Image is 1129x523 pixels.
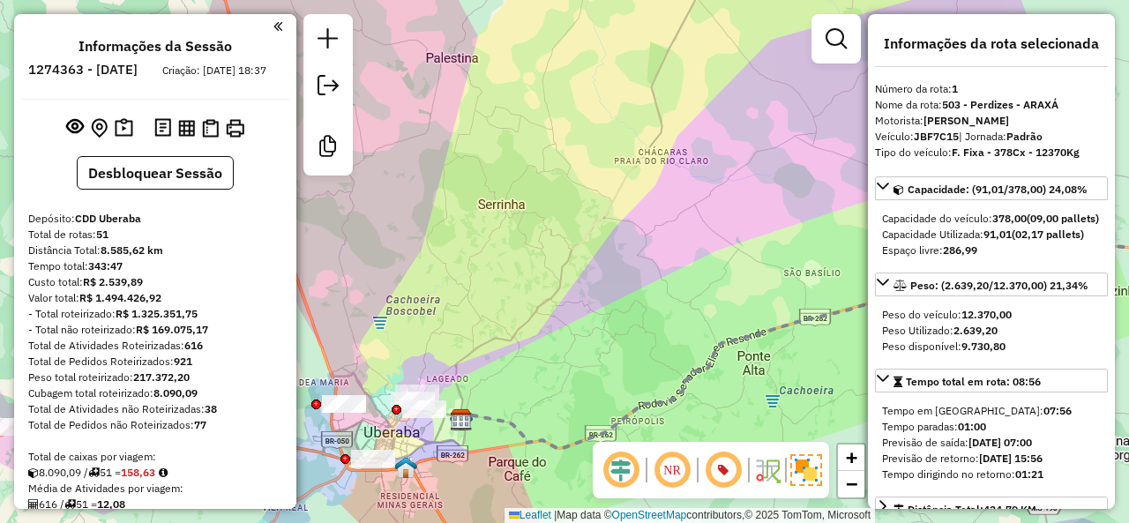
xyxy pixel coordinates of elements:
[943,243,977,257] strong: 286,99
[875,97,1108,113] div: Nome da rota:
[111,115,137,142] button: Painel de Sugestão
[505,508,875,523] div: Map data © contributors,© 2025 TomTom, Microsoft
[882,451,1101,467] div: Previsão de retorno:
[983,503,1036,516] span: 424,79 KM
[83,275,143,288] strong: R$ 2.539,89
[28,497,282,512] div: 616 / 51 =
[28,499,39,510] i: Total de Atividades
[893,502,1036,518] div: Distância Total:
[28,385,282,401] div: Cubagem total roteirizado:
[600,449,642,491] span: Ocultar deslocamento
[136,323,208,336] strong: R$ 169.075,17
[875,35,1108,52] h4: Informações da rota selecionada
[875,145,1108,161] div: Tipo do veículo:
[198,116,222,141] button: Visualizar Romaneio
[402,400,446,418] div: Atividade não roteirizada - MARIA CREUZA DE OLIV
[992,212,1027,225] strong: 378,00
[75,212,141,225] strong: CDD Uberaba
[846,473,857,495] span: −
[121,466,155,479] strong: 158,63
[846,446,857,468] span: +
[28,370,282,385] div: Peso total roteirizado:
[1006,130,1043,143] strong: Padrão
[28,62,138,78] h6: 1274363 - [DATE]
[702,449,744,491] span: Exibir número da rota
[273,16,282,36] a: Clique aqui para minimizar o painel
[351,450,395,467] div: Atividade não roteirizada - MAGILU BEBIDAS
[942,98,1058,111] strong: 503 - Perdizes - ARAXÁ
[875,129,1108,145] div: Veículo:
[155,63,273,78] div: Criação: [DATE] 18:37
[77,156,234,190] button: Desbloquear Sessão
[882,211,1101,227] div: Capacidade do veículo:
[28,449,282,465] div: Total de caixas por viagem:
[882,419,1101,435] div: Tempo paradas:
[910,279,1088,292] span: Peso: (2.639,20/12.370,00) 21,34%
[952,146,1080,159] strong: F. Fixa - 378Cx - 12370Kg
[79,291,161,304] strong: R$ 1.494.426,92
[28,465,282,481] div: 8.090,09 / 51 =
[87,115,111,142] button: Centralizar mapa no depósito ou ponto de apoio
[882,403,1101,419] div: Tempo em [GEOGRAPHIC_DATA]:
[28,417,282,433] div: Total de Pedidos não Roteirizados:
[953,324,998,337] strong: 2.639,20
[28,401,282,417] div: Total de Atividades não Roteirizadas:
[97,497,125,511] strong: 12,08
[882,323,1101,339] div: Peso Utilizado:
[116,307,198,320] strong: R$ 1.325.351,75
[958,420,986,433] strong: 01:00
[875,113,1108,129] div: Motorista:
[101,243,163,257] strong: 8.585,62 km
[394,456,417,479] img: FAD UDC CENTRO UBERABA
[391,392,435,409] div: Atividade não roteirizada - POINT DA PRACA
[906,375,1041,388] span: Tempo total em rota: 08:56
[983,228,1012,241] strong: 91,01
[790,454,822,486] img: Exibir/Ocultar setores
[133,370,190,384] strong: 217.372,20
[153,386,198,400] strong: 8.090,09
[88,467,100,478] i: Total de rotas
[63,114,87,142] button: Exibir sessão original
[28,322,282,338] div: - Total não roteirizado:
[310,129,346,168] a: Criar modelo
[322,395,366,413] div: Atividade não roteirizada - RAIMUNDO NONATO CARV
[1043,404,1072,417] strong: 07:56
[1012,228,1084,241] strong: (02,17 pallets)
[882,243,1101,258] div: Espaço livre:
[961,308,1012,321] strong: 12.370,00
[959,130,1043,143] span: | Jornada:
[28,274,282,290] div: Custo total:
[194,418,206,431] strong: 77
[923,114,1009,127] strong: [PERSON_NAME]
[88,259,123,273] strong: 343:47
[28,306,282,322] div: - Total roteirizado:
[395,385,439,402] div: Atividade não roteirizada - MERCEARIA MORADA DO
[952,82,958,95] strong: 1
[28,481,282,497] div: Média de Atividades por viagem:
[28,354,282,370] div: Total de Pedidos Roteirizados:
[838,471,864,497] a: Zoom out
[819,21,854,56] a: Exibir filtros
[882,467,1101,482] div: Tempo dirigindo no retorno:
[28,211,282,227] div: Depósito:
[151,115,175,142] button: Logs desbloquear sessão
[205,402,217,415] strong: 38
[174,355,192,368] strong: 921
[882,308,1012,321] span: Peso do veículo:
[184,339,203,352] strong: 616
[882,227,1101,243] div: Capacidade Utilizada:
[450,408,473,431] img: CDD Uberaba
[391,392,435,410] div: Atividade não roteirizada - AGENOR GONCALVES DE MENDONCA 54825113672
[882,339,1101,355] div: Peso disponível:
[310,68,346,108] a: Exportar sessão
[651,449,693,491] span: Ocultar NR
[838,445,864,471] a: Zoom in
[28,243,282,258] div: Distância Total:
[961,340,1006,353] strong: 9.730,80
[509,509,551,521] a: Leaflet
[159,467,168,478] i: Meta Caixas/viagem: 166,80 Diferença: -8,17
[753,456,781,484] img: Fluxo de ruas
[882,435,1101,451] div: Previsão de saída:
[222,116,248,141] button: Imprimir Rotas
[64,499,76,510] i: Total de rotas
